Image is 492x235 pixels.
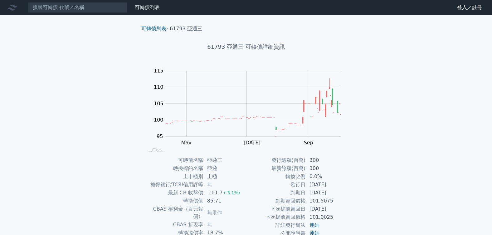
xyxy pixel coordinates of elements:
[246,221,306,229] td: 詳細發行辦法
[203,164,246,172] td: 亞通
[154,68,163,74] tspan: 115
[154,101,163,107] tspan: 105
[144,221,203,229] td: CBAS 折現率
[306,213,348,221] td: 101.0025
[246,197,306,205] td: 到期賣回價格
[224,190,240,195] span: (-3.1%)
[207,189,224,197] div: 101.7
[207,222,212,227] span: 無
[144,189,203,197] td: 最新 CB 收盤價
[246,156,306,164] td: 發行總額(百萬)
[154,117,163,123] tspan: 100
[246,205,306,213] td: 下次提前賣回日
[306,189,348,197] td: [DATE]
[306,172,348,181] td: 0.0%
[306,181,348,189] td: [DATE]
[144,197,203,205] td: 轉換價值
[144,205,203,221] td: CBAS 權利金（百元報價）
[144,156,203,164] td: 可轉債名稱
[309,222,319,228] a: 連結
[181,140,192,146] tspan: May
[306,197,348,205] td: 101.5075
[246,164,306,172] td: 最新餘額(百萬)
[135,4,160,10] a: 可轉債列表
[154,84,163,90] tspan: 110
[246,189,306,197] td: 到期日
[203,156,246,164] td: 亞通三
[157,133,163,139] tspan: 95
[207,210,222,216] span: 無承作
[203,172,246,181] td: 上櫃
[27,2,127,13] input: 搜尋可轉債 代號／名稱
[304,140,313,146] tspan: Sep
[306,164,348,172] td: 300
[246,172,306,181] td: 轉換比例
[306,156,348,164] td: 300
[141,26,166,32] a: 可轉債列表
[452,2,487,12] a: 登入／註冊
[144,181,203,189] td: 擔保銀行/TCRI信用評等
[207,182,212,187] span: 無
[144,164,203,172] td: 轉換標的名稱
[151,68,350,146] g: Chart
[144,172,203,181] td: 上市櫃別
[141,25,168,32] li: ›
[170,25,202,32] li: 61793 亞通三
[244,140,261,146] tspan: [DATE]
[136,42,356,51] h1: 61793 亞通三 可轉債詳細資訊
[461,205,492,235] iframe: Chat Widget
[203,197,246,205] td: 85.71
[246,213,306,221] td: 下次提前賣回價格
[306,205,348,213] td: [DATE]
[246,181,306,189] td: 發行日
